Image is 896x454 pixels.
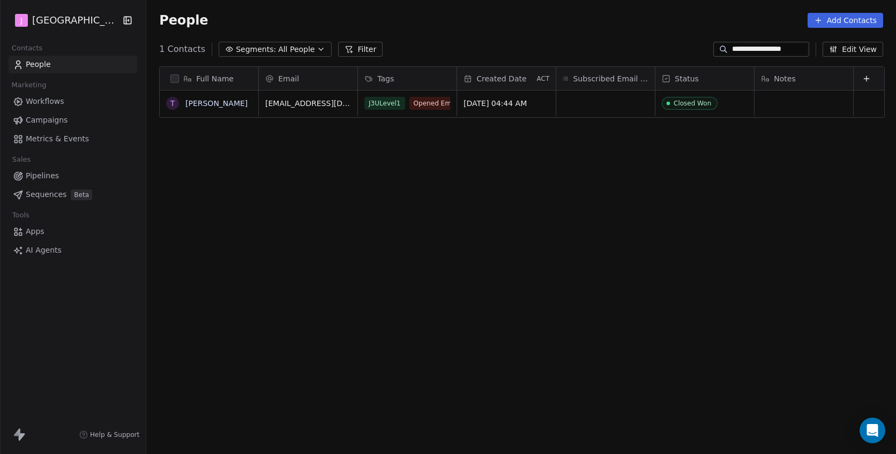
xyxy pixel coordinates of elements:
span: Email [278,73,299,84]
span: Tags [377,73,394,84]
a: [PERSON_NAME] [185,99,248,108]
button: Add Contacts [808,13,883,28]
div: Tags [358,67,457,90]
div: Open Intercom Messenger [860,418,885,443]
span: Workflows [26,96,64,107]
a: Pipelines [9,167,137,185]
span: Status [675,73,699,84]
a: Campaigns [9,111,137,129]
span: 1 Contacts [159,43,205,56]
span: Subscribed Email Categories [573,73,648,84]
span: Apps [26,226,44,237]
div: Full Name [160,67,258,90]
div: Status [655,67,754,90]
span: Contacts [7,40,47,56]
span: Notes [774,73,795,84]
span: People [26,59,51,70]
span: All People [278,44,315,55]
span: J3ULevel1 [364,97,405,110]
div: Closed Won [674,100,711,107]
div: Notes [755,67,853,90]
a: SequencesBeta [9,186,137,203]
span: AI Agents [26,245,62,256]
span: ACT [536,74,549,83]
button: Edit View [823,42,883,57]
span: Marketing [7,77,51,93]
span: Sales [8,152,35,168]
a: AI Agents [9,241,137,259]
span: Campaigns [26,115,68,126]
button: J[GEOGRAPHIC_DATA] [13,11,115,29]
span: [DATE] 04:44 AM [464,98,549,109]
span: Sequences [26,189,66,200]
div: Subscribed Email Categories [556,67,655,90]
span: Help & Support [90,430,139,439]
a: People [9,56,137,73]
span: Segments: [236,44,276,55]
a: Apps [9,223,137,240]
span: People [159,12,208,28]
button: Filter [338,42,383,57]
span: Created Date [476,73,526,84]
div: grid [160,90,259,441]
span: Tools [8,207,34,223]
span: [GEOGRAPHIC_DATA] [32,13,120,27]
span: Metrics & Events [26,133,89,145]
span: J [20,15,23,26]
a: Workflows [9,93,137,110]
span: Beta [71,190,92,200]
a: Metrics & Events [9,130,137,148]
span: Full Name [196,73,234,84]
a: Help & Support [79,430,139,439]
span: Pipelines [26,170,59,181]
div: Email [259,67,357,90]
span: Opened Email in last 90 days - [DATE] [409,97,495,110]
div: T [170,98,175,109]
div: Created DateACT [457,67,556,90]
span: [EMAIL_ADDRESS][DOMAIN_NAME] [265,98,351,109]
